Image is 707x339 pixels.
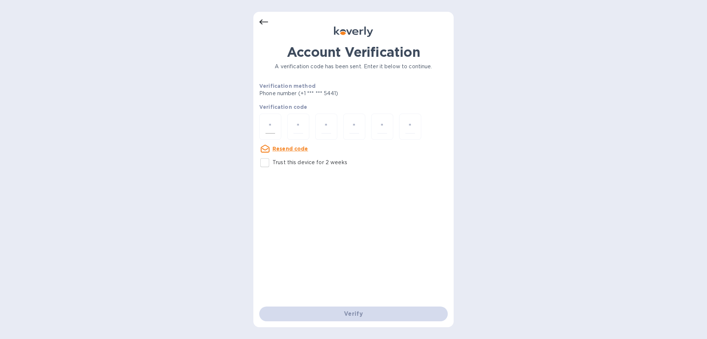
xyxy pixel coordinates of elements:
u: Resend code [272,146,308,152]
p: A verification code has been sent. Enter it below to continue. [259,63,448,70]
b: Verification method [259,83,316,89]
h1: Account Verification [259,44,448,60]
p: Verification code [259,103,448,111]
p: Phone number (+1 *** *** 5441) [259,90,394,97]
p: Trust this device for 2 weeks [272,159,347,166]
